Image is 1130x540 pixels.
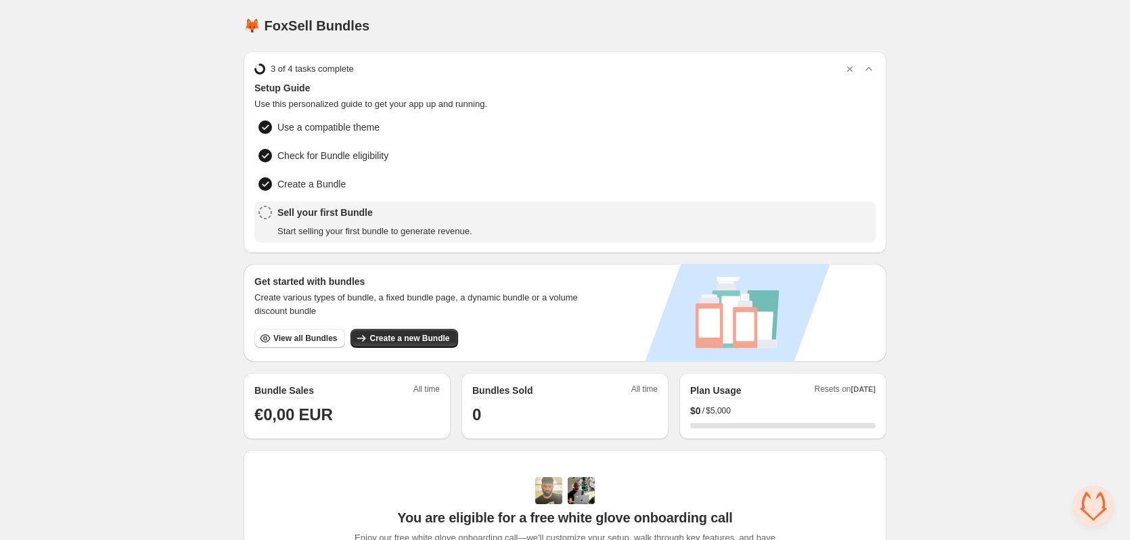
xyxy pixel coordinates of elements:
div: Open de chat [1073,486,1114,526]
span: You are eligible for a free white glove onboarding call [397,510,732,526]
span: Create various types of bundle, a fixed bundle page, a dynamic bundle or a volume discount bundle [254,291,591,318]
h1: €0,00 EUR [254,404,440,426]
span: $ 0 [690,404,701,418]
h2: Bundle Sales [254,384,314,397]
button: Create a new Bundle [351,329,457,348]
img: Prakhar [568,477,595,504]
span: Sell your first Bundle [277,206,472,219]
h2: Bundles Sold [472,384,533,397]
span: Use this personalized guide to get your app up and running. [254,97,876,111]
span: Setup Guide [254,81,876,95]
span: Resets on [815,384,876,399]
div: / [690,404,876,418]
span: All time [413,384,440,399]
span: Start selling your first bundle to generate revenue. [277,225,472,238]
span: Check for Bundle eligibility [277,149,388,162]
span: [DATE] [851,385,876,393]
span: View all Bundles [273,333,337,344]
span: 3 of 4 tasks complete [271,62,354,76]
button: View all Bundles [254,329,345,348]
img: Adi [535,477,562,504]
span: Use a compatible theme [277,120,380,134]
h3: Get started with bundles [254,275,591,288]
h1: 0 [472,404,658,426]
span: $5,000 [706,405,731,416]
span: All time [631,384,658,399]
span: Create a new Bundle [369,333,449,344]
h1: 🦊 FoxSell Bundles [244,18,369,34]
h2: Plan Usage [690,384,741,397]
span: Create a Bundle [277,177,346,191]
